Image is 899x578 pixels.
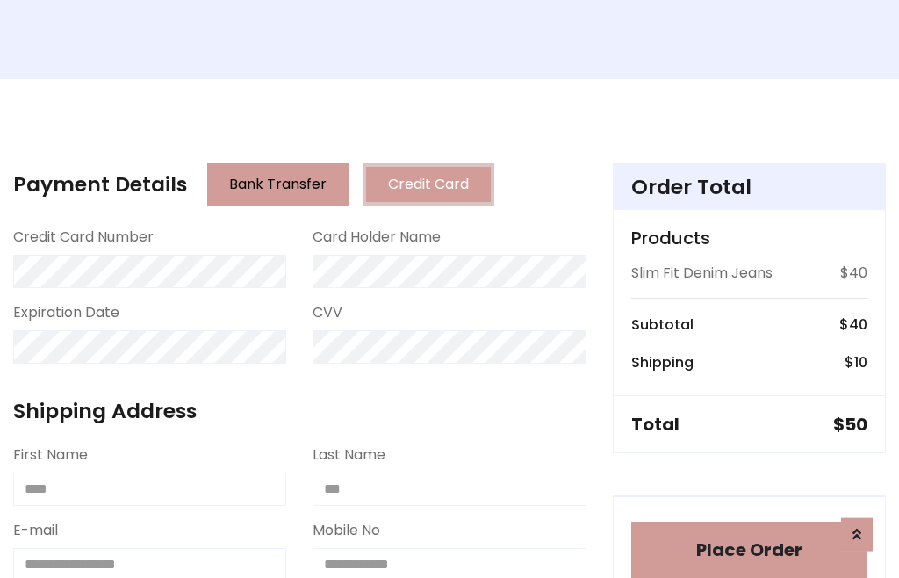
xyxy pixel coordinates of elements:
p: $40 [840,263,867,284]
p: Slim Fit Denim Jeans [631,263,773,284]
h4: Order Total [631,175,867,199]
h6: Shipping [631,354,694,371]
h6: $ [845,354,867,371]
button: Bank Transfer [207,163,349,206]
span: 40 [849,314,867,335]
label: E-mail [13,520,58,541]
label: Expiration Date [13,302,119,323]
label: Mobile No [313,520,380,541]
label: Last Name [313,444,385,466]
h6: $ [839,316,867,333]
h5: Total [631,414,680,435]
button: Credit Card [363,163,494,206]
h5: $ [833,414,867,435]
label: First Name [13,444,88,466]
h6: Subtotal [631,316,694,333]
span: 50 [845,412,867,437]
h4: Shipping Address [13,399,586,423]
label: Credit Card Number [13,227,154,248]
h4: Payment Details [13,172,187,197]
span: 10 [854,352,867,372]
label: CVV [313,302,342,323]
h5: Products [631,228,867,249]
button: Place Order [631,522,867,578]
label: Card Holder Name [313,227,441,248]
